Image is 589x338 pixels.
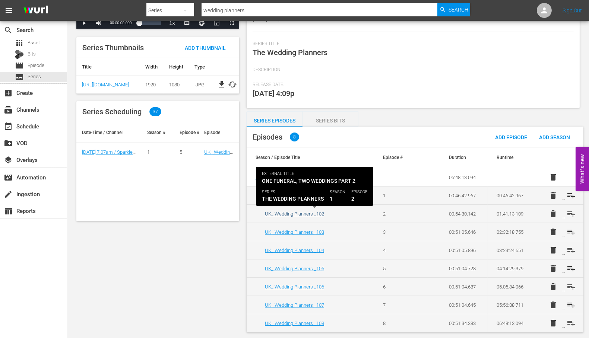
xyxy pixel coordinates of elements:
[440,314,488,332] td: 00:51:34.383
[549,319,558,328] span: delete
[180,17,194,29] button: Captions
[82,82,129,87] a: [URL][DOMAIN_NAME]
[440,147,488,168] th: Duration
[180,149,193,155] div: 5
[253,133,282,141] span: Episodes
[440,241,488,259] td: 00:51:05.896
[28,62,44,69] span: Episode
[562,314,580,332] button: playlist_add
[303,112,358,130] div: Series Bits
[15,38,24,47] span: Asset
[265,266,324,271] a: UK_ Wedding Planners _105
[544,186,562,204] button: delete
[374,205,422,223] td: 2
[165,17,180,29] button: Playback Rate
[563,7,582,13] a: Sign Out
[4,190,13,199] span: Ingestion
[449,3,468,16] span: Search
[139,21,161,25] div: Progress Bar
[4,105,13,114] span: Channels
[440,223,488,241] td: 00:51:05.646
[164,76,189,93] td: 1080
[265,284,324,290] a: UK_ Wedding Planners _106
[549,246,558,255] span: delete
[28,39,40,47] span: Asset
[265,248,324,253] a: UK_ Wedding Planners _104
[374,259,422,278] td: 5
[28,50,36,58] span: Bits
[265,302,324,308] a: UK_ Wedding Planners _107
[140,58,164,76] th: Width
[374,223,422,241] td: 3
[562,186,580,204] button: playlist_add
[567,300,576,309] span: playlist_add
[265,229,324,235] a: UK_ Wedding Planners _103
[76,122,142,143] th: Date-Time / Channel
[549,209,558,218] span: delete
[488,241,535,259] td: 03:23:24.651
[440,296,488,314] td: 00:51:04.645
[567,191,576,200] span: playlist_add
[256,175,330,180] span: The Wedding Planners Season 1 ( 1 )
[374,278,422,296] td: 6
[562,259,580,277] button: playlist_add
[544,205,562,223] button: delete
[265,211,324,217] a: UK_ Wedding Planners _102
[265,193,324,198] a: UK_ Wedding Planners _101
[440,186,488,205] td: 00:46:42.967
[265,321,324,326] a: UK_ Wedding Planners _108
[15,73,24,82] span: Series
[562,278,580,296] button: playlist_add
[4,139,13,148] span: VOD
[15,50,24,59] div: Bits
[488,278,535,296] td: 05:05:34.066
[256,175,330,180] a: The Wedding Planners Season 1(1)
[544,223,562,241] button: delete
[217,80,226,89] a: file_download
[549,191,558,200] span: delete
[567,264,576,273] span: playlist_add
[253,67,570,73] span: Description:
[147,149,168,155] div: 1
[440,278,488,296] td: 00:51:04.687
[562,241,580,259] button: playlist_add
[544,168,562,186] button: delete
[488,186,535,205] td: 00:46:42.967
[374,147,422,168] th: Episode #
[544,278,562,296] button: delete
[18,2,54,19] img: ans4CAIJ8jUAAAAAAAAAAAAAAAAAAAAAAAAgQb4GAAAAAAAAAAAAAAAAAAAAAAAAJMjXAAAAAAAAAAAAAAAAAAAAAAAAgAT5G...
[253,16,281,22] span: [DATE] 4:09p
[544,314,562,332] button: delete
[290,133,299,141] span: 8
[489,130,533,144] button: Add Episode
[149,107,161,116] span: 37
[140,76,164,93] td: 1920
[488,259,535,278] td: 04:14:29.379
[4,89,13,98] span: Create
[488,223,535,241] td: 02:32:18.755
[142,122,174,143] th: Season #
[189,58,215,76] th: Type
[488,205,535,223] td: 01:41:13.109
[533,134,576,140] span: Add Season
[28,73,41,80] span: Series
[440,259,488,278] td: 00:51:04.728
[440,168,488,186] td: 06:48:13.094
[76,17,91,29] button: Play
[374,241,422,259] td: 4
[303,112,358,127] button: Series Bits
[189,76,215,93] td: .JPG
[199,122,239,143] th: Episode
[374,314,422,332] td: 8
[4,173,13,182] span: Automation
[247,112,303,130] div: Series Episodes
[82,43,144,52] span: Series Thumbnails
[174,122,199,143] th: Episode #
[533,130,576,144] button: Add Season
[549,282,558,291] span: delete
[567,246,576,255] span: playlist_add
[4,6,13,15] span: menu
[544,241,562,259] button: delete
[576,147,589,191] button: Open Feedback Widget
[374,186,422,205] td: 1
